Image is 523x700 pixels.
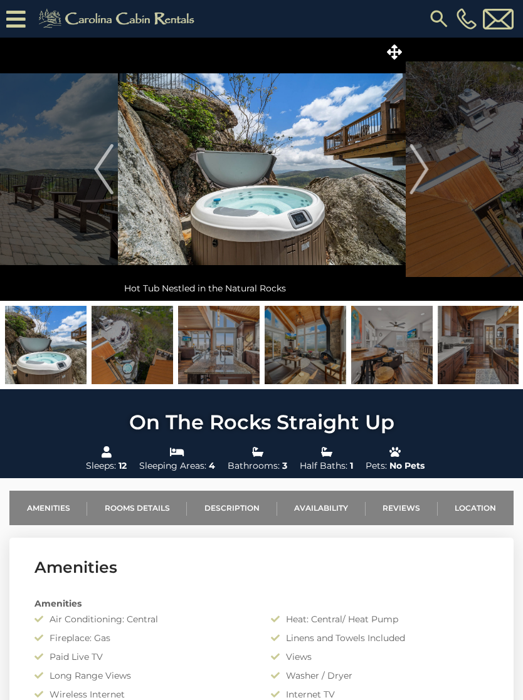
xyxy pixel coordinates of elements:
button: Previous [90,38,118,301]
div: Fireplace: Gas [25,632,261,644]
div: Hot Tub Nestled in the Natural Rocks [118,276,406,301]
a: Location [438,491,514,525]
a: [PHONE_NUMBER] [453,8,480,29]
img: 167946752 [351,306,433,384]
a: Rooms Details [87,491,187,525]
img: search-regular.svg [428,8,450,30]
img: arrow [410,144,429,194]
img: 167946766 [178,306,260,384]
div: Washer / Dryer [261,669,498,682]
div: Heat: Central/ Heat Pump [261,613,498,625]
a: Amenities [9,491,87,525]
div: Linens and Towels Included [261,632,498,644]
img: arrow [94,144,113,194]
img: 168624546 [5,306,87,384]
img: 168624536 [265,306,346,384]
img: 168624534 [92,306,173,384]
img: Khaki-logo.png [32,6,205,31]
a: Description [187,491,277,525]
div: Long Range Views [25,669,261,682]
button: Next [405,38,433,301]
a: Reviews [366,491,438,525]
a: Availability [277,491,366,525]
div: Amenities [25,597,498,610]
div: Views [261,650,498,663]
div: Air Conditioning: Central [25,613,261,625]
h3: Amenities [34,556,489,578]
img: 167946768 [438,306,519,384]
div: Paid Live TV [25,650,261,663]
